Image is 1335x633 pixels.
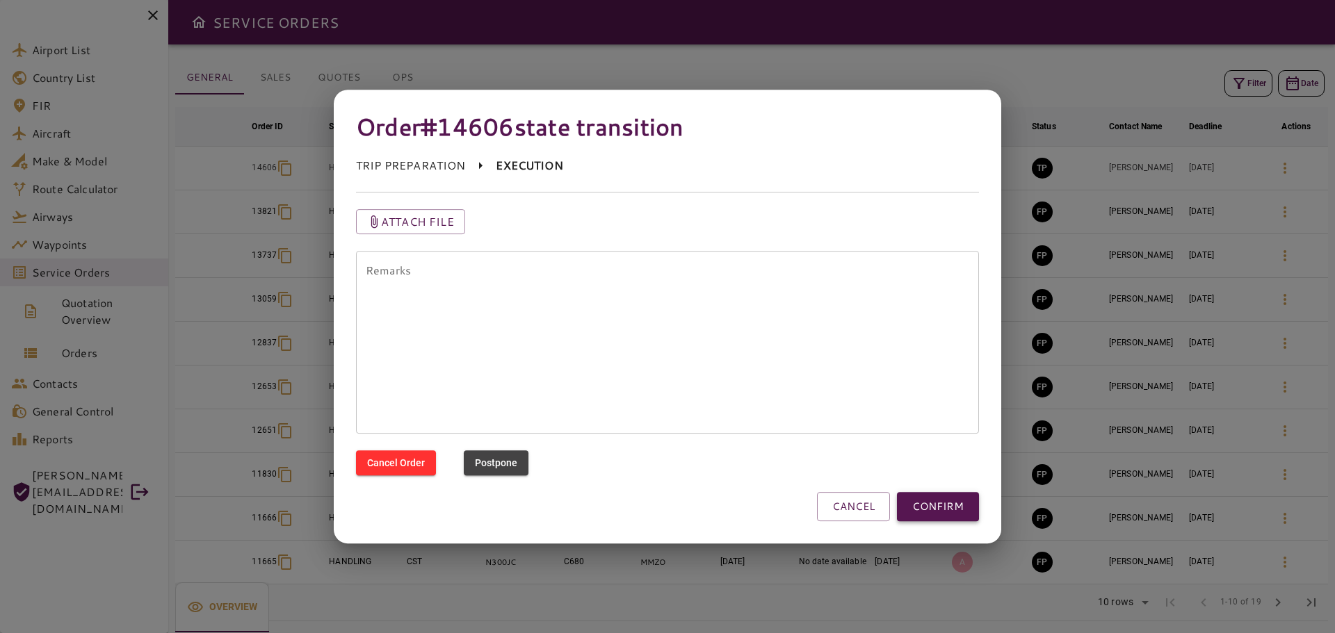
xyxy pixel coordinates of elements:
[496,158,563,174] p: EXECUTION
[817,492,890,521] button: CANCEL
[356,158,465,174] p: TRIP PREPARATION
[381,213,454,230] p: Attach file
[897,492,979,521] button: CONFIRM
[356,209,465,234] button: Attach file
[356,112,979,141] h4: Order #14606 state transition
[464,450,528,476] button: Postpone
[356,450,436,476] button: Cancel Order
